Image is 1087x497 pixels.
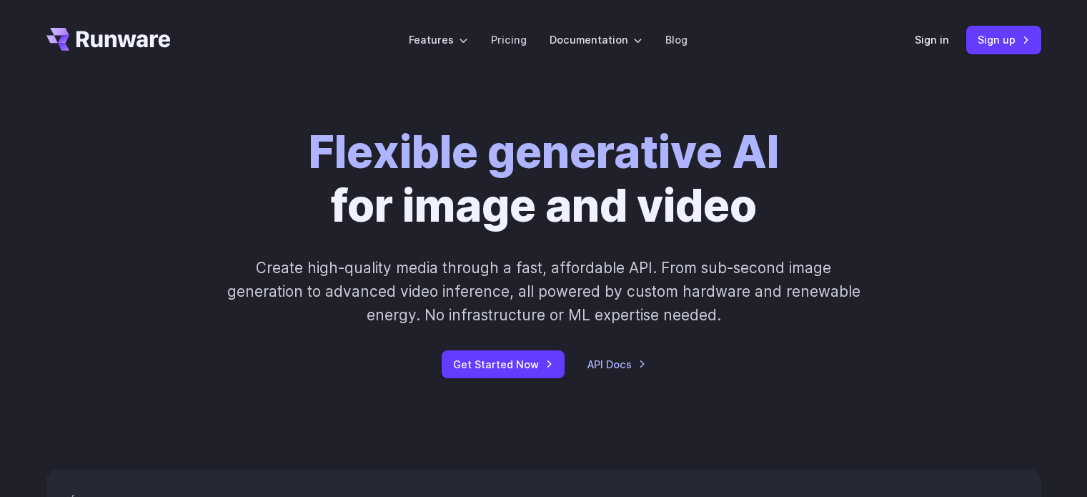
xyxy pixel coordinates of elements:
[587,356,646,373] a: API Docs
[966,26,1041,54] a: Sign up
[46,28,171,51] a: Go to /
[409,31,468,48] label: Features
[309,125,779,179] strong: Flexible generative AI
[665,31,688,48] a: Blog
[915,31,949,48] a: Sign in
[442,350,565,378] a: Get Started Now
[491,31,527,48] a: Pricing
[225,256,862,328] p: Create high-quality media through a fast, affordable API. From sub-second image generation to adv...
[550,31,642,48] label: Documentation
[309,126,779,233] h1: for image and video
